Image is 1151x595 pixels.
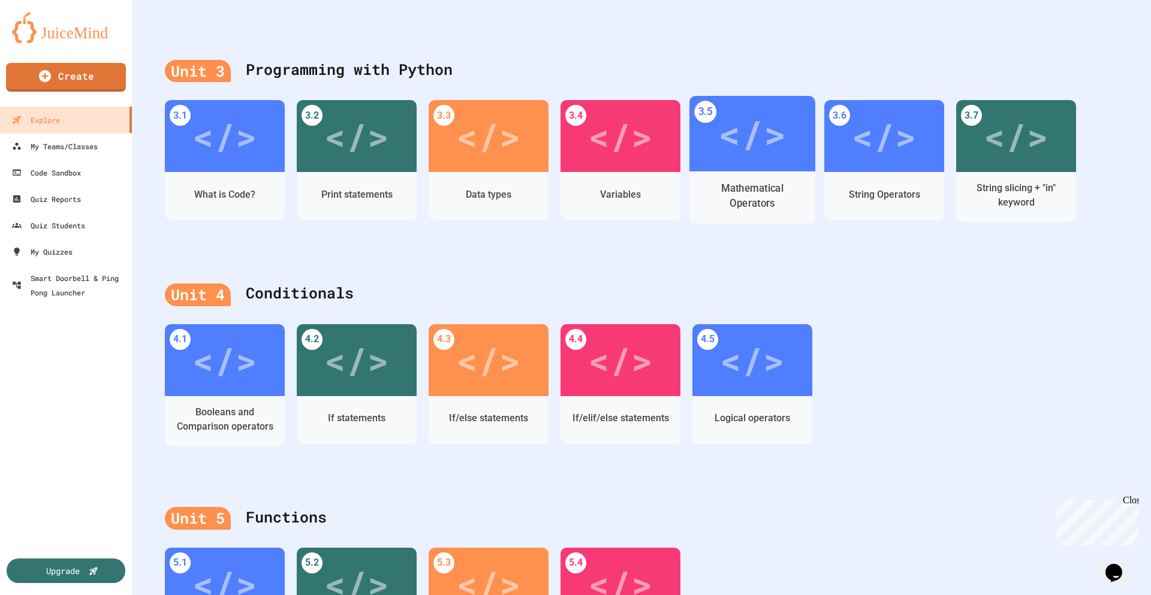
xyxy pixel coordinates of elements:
[328,411,385,425] div: If statements
[324,109,389,163] div: </>
[965,181,1067,210] div: String slicing + "in" keyword
[718,105,786,162] div: </>
[302,552,323,573] div: 5.2
[12,271,127,300] div: Smart Doorbell & Ping Pong Launcher
[466,188,511,202] div: Data types
[12,12,120,43] img: logo-orange.svg
[165,46,1118,94] div: Programming with Python
[192,109,257,163] div: </>
[849,188,920,202] div: String Operators
[12,165,81,180] div: Code Sandbox
[192,333,257,387] div: </>
[302,105,323,126] div: 3.2
[12,113,60,127] div: Explore
[165,270,1118,318] div: Conditionals
[5,5,83,76] div: Chat with us now!Close
[6,63,126,92] a: Create
[321,188,393,202] div: Print statements
[174,405,276,434] div: Booleans and Comparison operators
[449,411,528,425] div: If/else statements
[46,564,80,577] div: Upgrade
[456,109,521,163] div: </>
[720,333,785,387] div: </>
[165,494,1118,542] div: Functions
[302,329,323,350] div: 4.2
[433,329,454,350] div: 4.3
[961,105,982,126] div: 3.7
[1101,547,1139,583] iframe: chat widget
[433,105,454,126] div: 3.3
[715,411,790,425] div: Logical operators
[433,552,454,573] div: 5.3
[170,105,191,126] div: 3.1
[165,283,231,306] div: Unit 4
[565,552,586,573] div: 5.4
[324,333,389,387] div: </>
[170,329,191,350] div: 4.1
[573,411,669,425] div: If/elif/else statements
[12,244,73,259] div: My Quizzes
[852,109,917,163] div: </>
[456,333,521,387] div: </>
[12,218,85,232] div: Quiz Students
[829,105,850,126] div: 3.6
[984,109,1048,163] div: </>
[588,333,653,387] div: </>
[165,507,231,530] div: Unit 5
[588,109,653,163] div: </>
[170,552,191,573] div: 5.1
[165,60,231,83] div: Unit 3
[12,139,98,153] div: My Teams/Classes
[565,329,586,350] div: 4.4
[694,101,716,123] div: 3.5
[12,192,81,206] div: Quiz Reports
[699,181,806,211] div: Mathematical Operators
[600,188,641,202] div: Variables
[1051,495,1139,546] iframe: chat widget
[565,105,586,126] div: 3.4
[697,329,718,350] div: 4.5
[194,188,255,202] div: What is Code?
